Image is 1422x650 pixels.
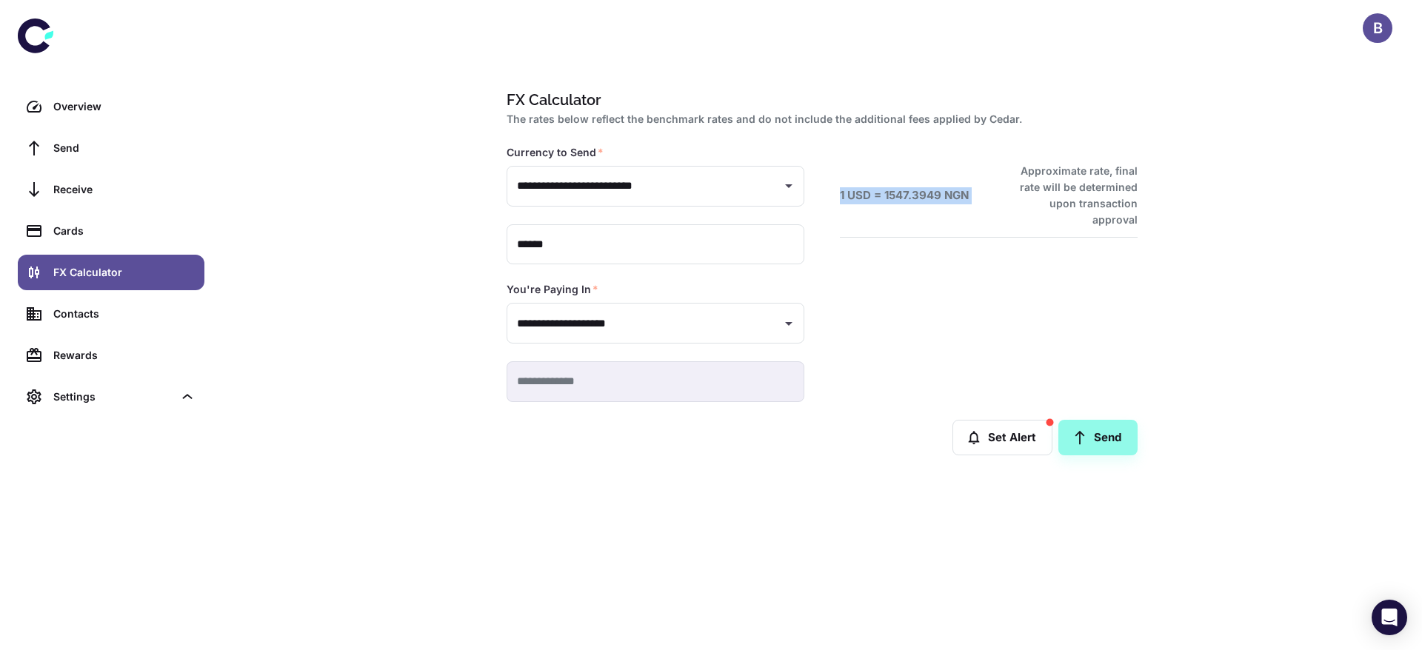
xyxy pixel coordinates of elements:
label: Currency to Send [507,145,604,160]
div: Receive [53,181,196,198]
label: You're Paying In [507,282,598,297]
a: Cards [18,213,204,249]
button: Open [778,313,799,334]
a: Receive [18,172,204,207]
a: Contacts [18,296,204,332]
button: Set Alert [952,420,1052,455]
h6: 1 USD = 1547.3949 NGN [840,187,969,204]
div: Settings [53,389,173,405]
a: Send [1058,420,1138,455]
div: Overview [53,98,196,115]
button: B [1363,13,1392,43]
h1: FX Calculator [507,89,1132,111]
div: Settings [18,379,204,415]
a: FX Calculator [18,255,204,290]
div: Rewards [53,347,196,363]
h6: Approximate rate, final rate will be determined upon transaction approval [1004,163,1138,228]
a: Overview [18,89,204,124]
a: Rewards [18,338,204,373]
div: FX Calculator [53,264,196,281]
div: Open Intercom Messenger [1372,600,1407,635]
button: Open [778,175,799,196]
div: Cards [53,223,196,239]
a: Send [18,130,204,166]
div: Send [53,140,196,156]
div: Contacts [53,306,196,322]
